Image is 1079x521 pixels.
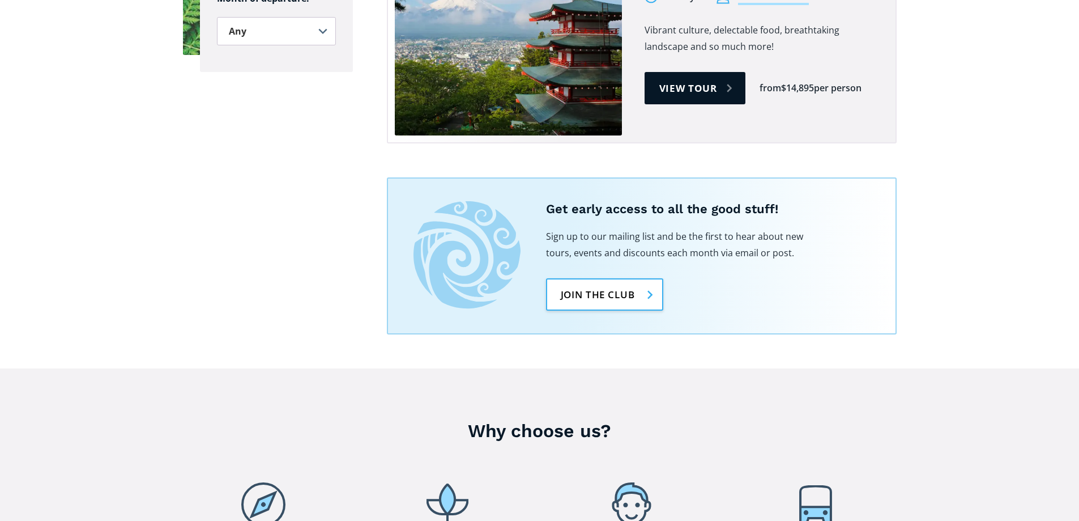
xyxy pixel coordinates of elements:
p: Sign up to our mailing list and be the first to hear about new tours, events and discounts each m... [546,228,807,261]
div: $14,895 [781,82,814,95]
h5: Get early access to all the good stuff! [546,201,870,218]
a: Join the club [546,278,663,311]
p: Vibrant culture, delectable food, breathtaking landscape and so much more! [645,22,878,55]
div: from [760,82,781,95]
a: View tour [645,72,746,104]
h3: Why choose us? [183,420,897,442]
div: per person [814,82,862,95]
